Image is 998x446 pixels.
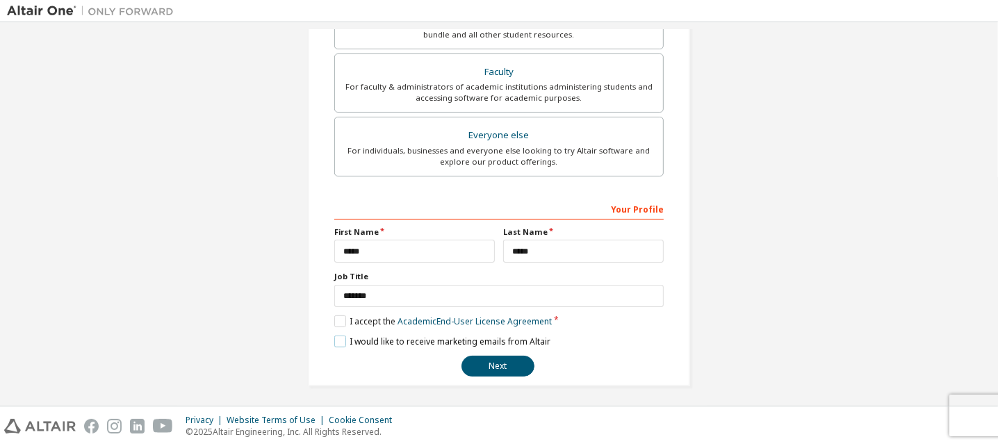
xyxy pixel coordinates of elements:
a: Academic End-User License Agreement [398,315,552,327]
img: youtube.svg [153,419,173,433]
label: I accept the [334,315,552,327]
div: Faculty [343,63,655,82]
img: instagram.svg [107,419,122,433]
div: Everyone else [343,126,655,145]
label: Last Name [503,226,664,238]
label: Job Title [334,271,664,282]
label: First Name [334,226,495,238]
img: altair_logo.svg [4,419,76,433]
p: © 2025 Altair Engineering, Inc. All Rights Reserved. [186,426,400,438]
div: For faculty & administrators of academic institutions administering students and accessing softwa... [343,81,655,104]
img: facebook.svg [84,419,99,433]
img: linkedin.svg [130,419,145,433]
div: Privacy [186,415,227,426]
button: Next [461,356,534,377]
img: Altair One [7,4,181,18]
div: For currently enrolled students looking to access the free Altair Student Edition bundle and all ... [343,18,655,40]
label: I would like to receive marketing emails from Altair [334,336,550,347]
div: Cookie Consent [329,415,400,426]
div: Your Profile [334,197,664,220]
div: For individuals, businesses and everyone else looking to try Altair software and explore our prod... [343,145,655,167]
div: Website Terms of Use [227,415,329,426]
